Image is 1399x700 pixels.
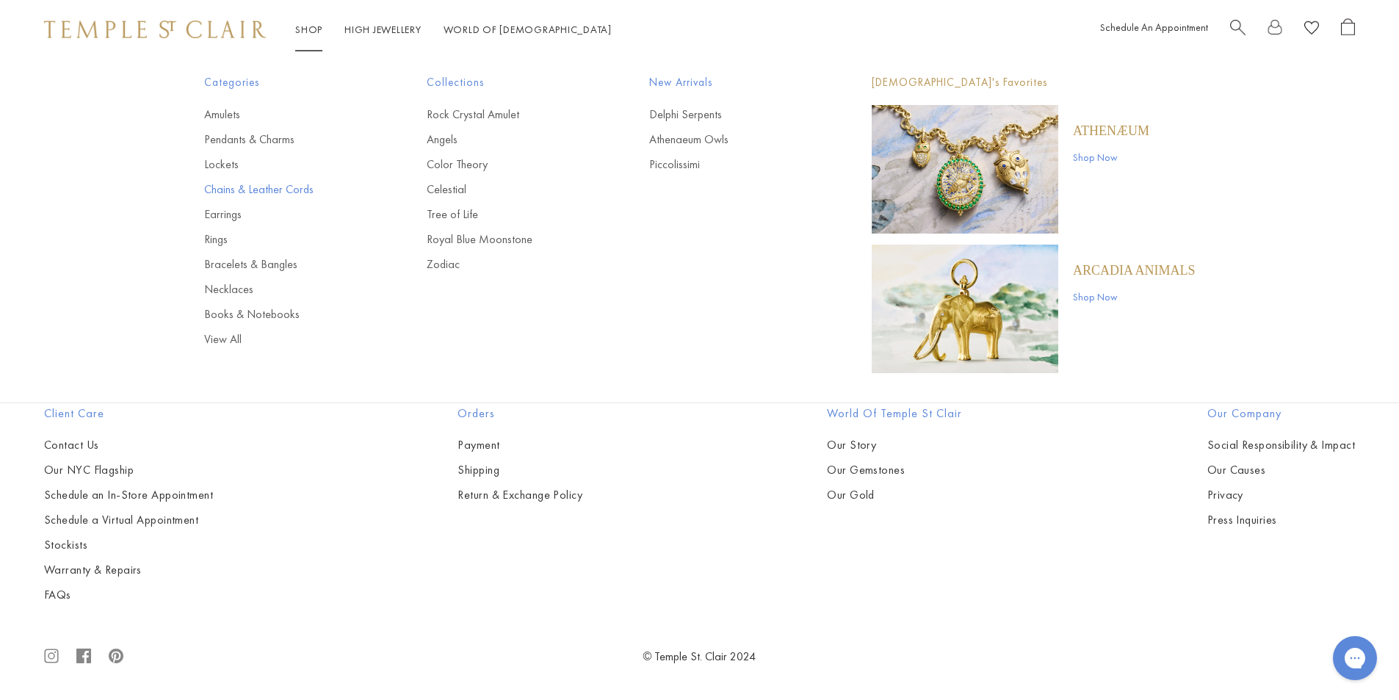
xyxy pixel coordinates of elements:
[427,231,590,248] a: Royal Blue Moonstone
[204,107,368,123] a: Amulets
[649,156,813,173] a: Piccolissimi
[44,587,213,603] a: FAQs
[427,156,590,173] a: Color Theory
[204,181,368,198] a: Chains & Leather Cords
[204,131,368,148] a: Pendants & Charms
[204,206,368,223] a: Earrings
[1207,405,1355,422] h2: Our Company
[204,256,368,273] a: Bracelets & Bangles
[1207,437,1355,453] a: Social Responsibility & Impact
[204,306,368,322] a: Books & Notebooks
[44,405,213,422] h2: Client Care
[827,405,962,422] h2: World of Temple St Clair
[1073,262,1196,278] a: ARCADIA ANIMALS
[458,487,582,503] a: Return & Exchange Policy
[827,437,962,453] a: Our Story
[1230,18,1246,41] a: Search
[444,23,612,36] a: World of [DEMOGRAPHIC_DATA]World of [DEMOGRAPHIC_DATA]
[427,131,590,148] a: Angels
[1207,512,1355,528] a: Press Inquiries
[1073,289,1196,305] a: Shop Now
[295,21,612,39] nav: Main navigation
[344,23,422,36] a: High JewelleryHigh Jewellery
[204,73,368,92] span: Categories
[458,405,582,422] h2: Orders
[427,107,590,123] a: Rock Crystal Amulet
[427,181,590,198] a: Celestial
[44,487,213,503] a: Schedule an In-Store Appointment
[1100,21,1208,34] a: Schedule An Appointment
[1073,149,1149,165] a: Shop Now
[649,131,813,148] a: Athenaeum Owls
[44,462,213,478] a: Our NYC Flagship
[649,107,813,123] a: Delphi Serpents
[1341,18,1355,41] a: Open Shopping Bag
[827,462,962,478] a: Our Gemstones
[1326,631,1384,685] iframe: Gorgias live chat messenger
[295,23,322,36] a: ShopShop
[427,256,590,273] a: Zodiac
[458,437,582,453] a: Payment
[643,649,756,664] a: © Temple St. Clair 2024
[204,231,368,248] a: Rings
[44,512,213,528] a: Schedule a Virtual Appointment
[1207,462,1355,478] a: Our Causes
[204,331,368,347] a: View All
[649,73,813,92] span: New Arrivals
[1207,487,1355,503] a: Privacy
[204,156,368,173] a: Lockets
[44,437,213,453] a: Contact Us
[1304,18,1319,41] a: View Wishlist
[827,487,962,503] a: Our Gold
[427,206,590,223] a: Tree of Life
[872,73,1196,92] p: [DEMOGRAPHIC_DATA]'s Favorites
[44,562,213,578] a: Warranty & Repairs
[458,462,582,478] a: Shipping
[427,73,590,92] span: Collections
[204,281,368,297] a: Necklaces
[1073,123,1149,139] a: Athenæum
[44,537,213,553] a: Stockists
[44,21,266,38] img: Temple St. Clair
